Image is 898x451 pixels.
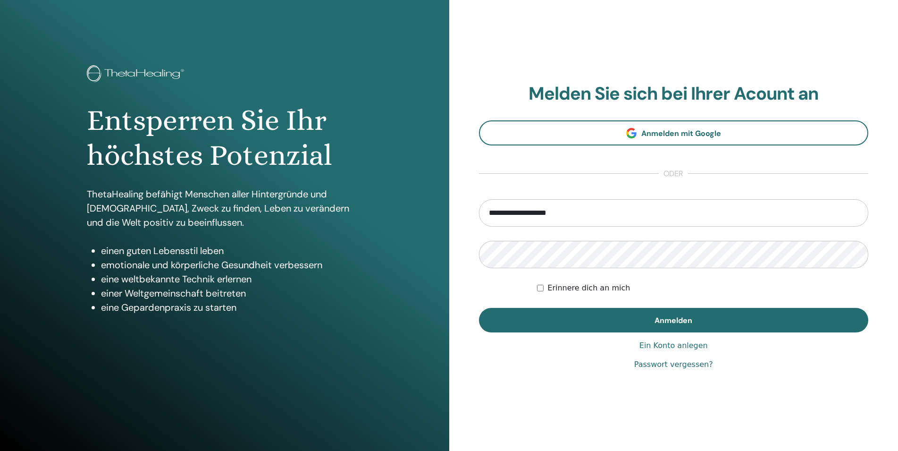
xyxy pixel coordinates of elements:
p: ThetaHealing befähigt Menschen aller Hintergründe und [DEMOGRAPHIC_DATA], Zweck zu finden, Leben ... [87,187,362,230]
li: eine Gepardenpraxis zu starten [101,300,362,315]
span: oder [659,168,688,179]
a: Anmelden mit Google [479,120,869,145]
div: Bewahren Sie mich auf unbestimmte Zeit authentifiziert oder bis ich manuell logout [537,282,868,294]
a: Passwort vergessen? [634,359,713,370]
a: Ein Konto anlegen [639,340,708,351]
li: einer Weltgemeinschaft beitreten [101,286,362,300]
h2: Melden Sie sich bei Ihrer Acount an [479,83,869,105]
li: einen guten Lebensstil leben [101,244,362,258]
li: eine weltbekannte Technik erlernen [101,272,362,286]
button: Anmelden [479,308,869,332]
span: Anmelden mit Google [641,128,721,138]
span: Anmelden [655,315,692,325]
h1: Entsperren Sie Ihr höchstes Potenzial [87,103,362,173]
label: Erinnere dich an mich [547,282,630,294]
li: emotionale und körperliche Gesundheit verbessern [101,258,362,272]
